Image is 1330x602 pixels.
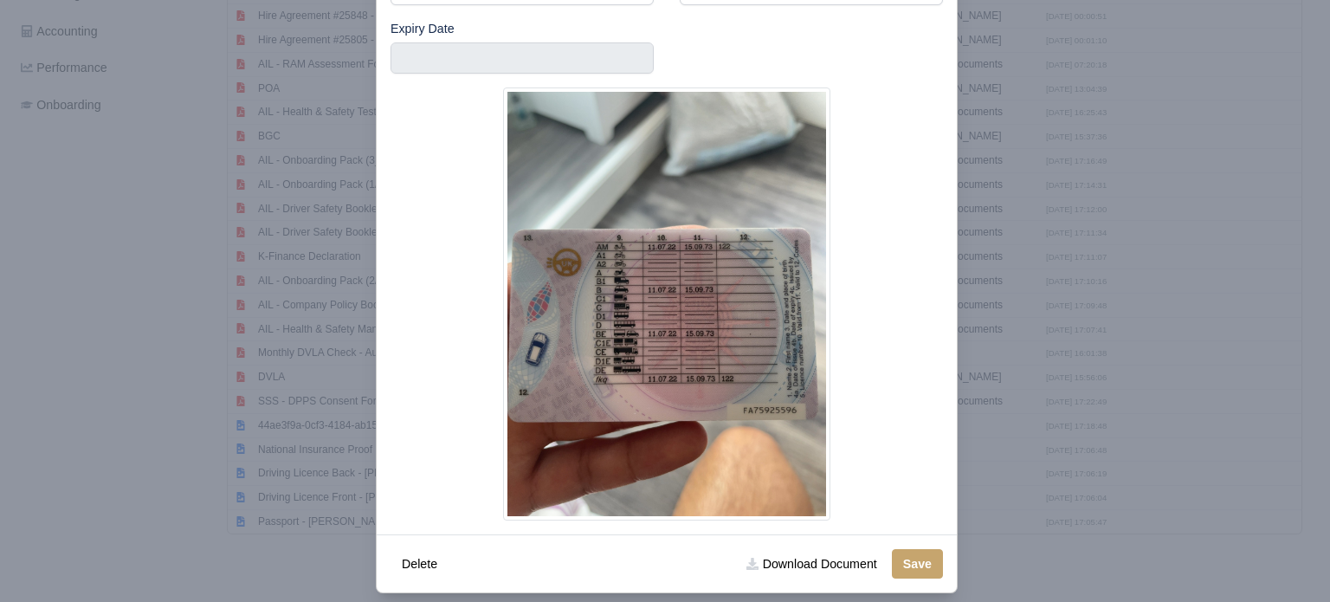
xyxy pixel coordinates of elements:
iframe: Chat Widget [1019,402,1330,602]
label: Expiry Date [391,19,455,39]
button: Save [892,549,943,579]
a: Download Document [735,549,888,579]
button: Delete [391,549,449,579]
